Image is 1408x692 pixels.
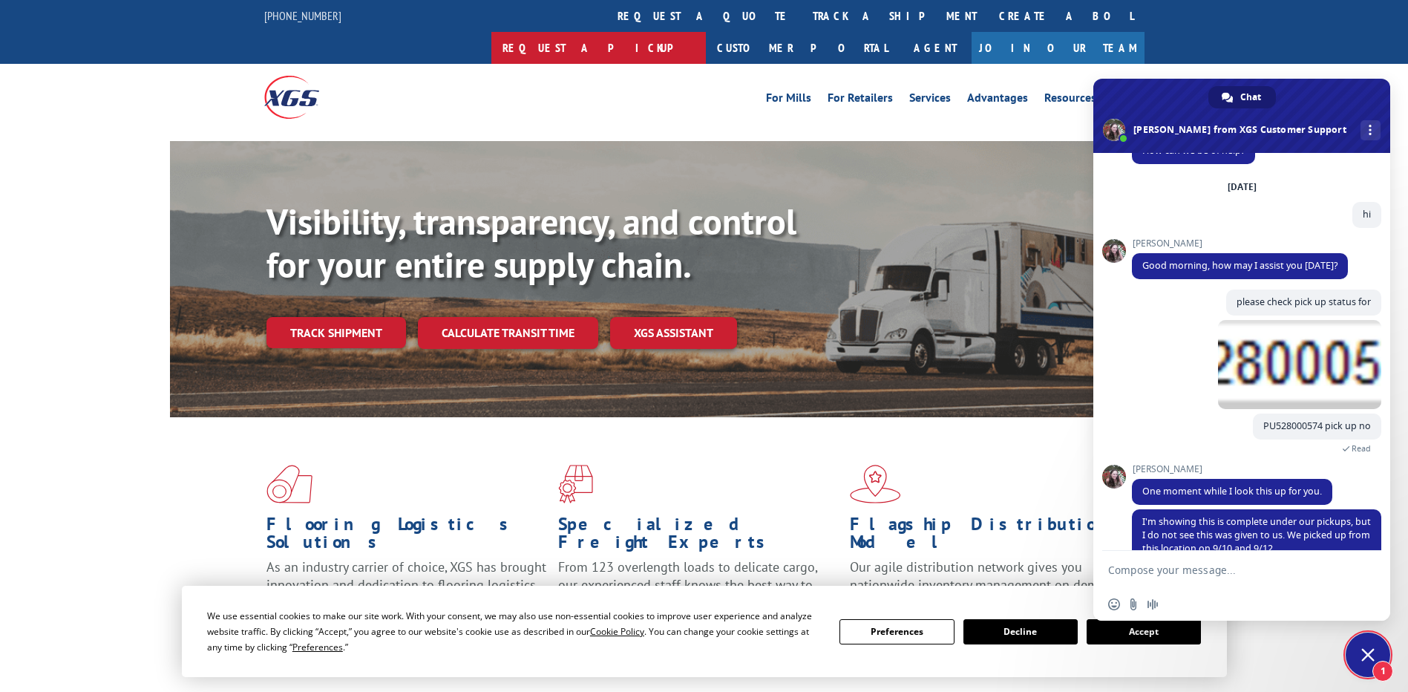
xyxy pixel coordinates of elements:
[264,8,341,23] a: [PHONE_NUMBER]
[828,92,893,108] a: For Retailers
[1372,661,1393,682] span: 1
[706,32,899,64] a: Customer Portal
[266,198,796,287] b: Visibility, transparency, and control for your entire supply chain.
[1108,564,1343,577] textarea: Compose your message...
[1147,598,1159,610] span: Audio message
[1363,208,1371,221] span: hi
[1240,86,1261,108] span: Chat
[266,317,406,348] a: Track shipment
[909,92,951,108] a: Services
[1044,92,1096,108] a: Resources
[491,32,706,64] a: Request a pickup
[1142,515,1371,555] span: I'm showing this is complete under our pickups, but I do not see this was given to us. We picked ...
[850,465,901,503] img: xgs-icon-flagship-distribution-model-red
[1142,259,1337,272] span: Good morning, how may I assist you [DATE]?
[610,317,737,349] a: XGS ASSISTANT
[1360,120,1381,140] div: More channels
[899,32,972,64] a: Agent
[1208,86,1276,108] div: Chat
[266,465,312,503] img: xgs-icon-total-supply-chain-intelligence-red
[1132,464,1332,474] span: [PERSON_NAME]
[1087,619,1201,644] button: Accept
[182,586,1227,677] div: Cookie Consent Prompt
[967,92,1028,108] a: Advantages
[207,608,822,655] div: We use essential cookies to make our site work. With your consent, we may also use non-essential ...
[1108,598,1120,610] span: Insert an emoji
[558,465,593,503] img: xgs-icon-focused-on-flooring-red
[590,625,644,638] span: Cookie Policy
[766,92,811,108] a: For Mills
[839,619,954,644] button: Preferences
[1127,598,1139,610] span: Send a file
[418,317,598,349] a: Calculate transit time
[850,515,1130,558] h1: Flagship Distribution Model
[1263,420,1371,432] span: PU528000574 pick up no
[1352,443,1371,454] span: Read
[972,32,1145,64] a: Join Our Team
[558,558,839,624] p: From 123 overlength loads to delicate cargo, our experienced staff knows the best way to move you...
[1237,296,1371,308] span: please check pick up status for
[266,558,546,611] span: As an industry carrier of choice, XGS has brought innovation and dedication to flooring logistics...
[292,641,343,653] span: Preferences
[1228,183,1257,192] div: [DATE]
[1132,238,1348,249] span: [PERSON_NAME]
[1142,485,1322,497] span: One moment while I look this up for you.
[558,515,839,558] h1: Specialized Freight Experts
[266,515,547,558] h1: Flooring Logistics Solutions
[1346,633,1390,677] div: Close chat
[850,558,1123,593] span: Our agile distribution network gives you nationwide inventory management on demand.
[963,619,1078,644] button: Decline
